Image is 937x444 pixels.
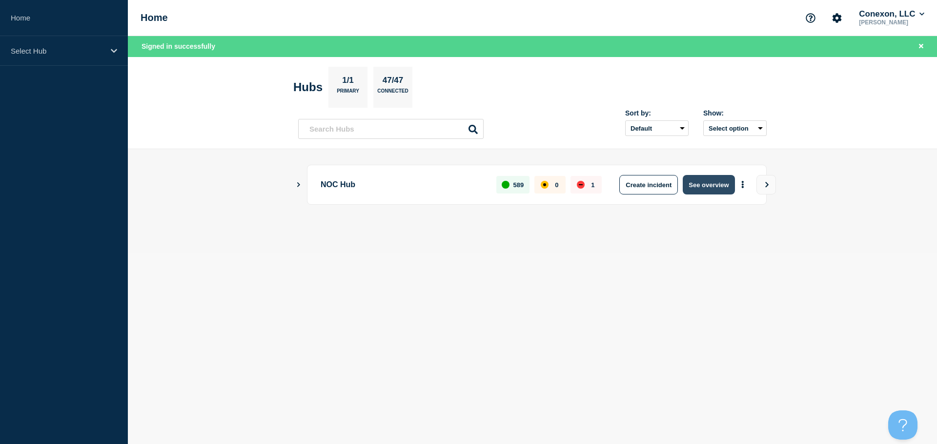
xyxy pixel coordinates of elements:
[141,12,168,23] h1: Home
[142,42,215,50] span: Signed in successfully
[827,8,847,28] button: Account settings
[377,88,408,98] p: Connected
[296,181,301,189] button: Show Connected Hubs
[555,181,558,189] p: 0
[800,8,821,28] button: Support
[321,175,485,194] p: NOC Hub
[339,76,358,88] p: 1/1
[625,120,689,136] select: Sort by
[703,109,767,117] div: Show:
[11,47,104,55] p: Select Hub
[857,9,926,19] button: Conexon, LLC
[857,19,926,26] p: [PERSON_NAME]
[888,410,917,440] iframe: Help Scout Beacon - Open
[619,175,678,194] button: Create incident
[502,181,509,189] div: up
[625,109,689,117] div: Sort by:
[293,80,323,94] h2: Hubs
[337,88,359,98] p: Primary
[298,119,484,139] input: Search Hubs
[541,181,549,189] div: affected
[577,181,585,189] div: down
[379,76,407,88] p: 47/47
[591,181,594,189] p: 1
[915,41,927,52] button: Close banner
[683,175,734,194] button: See overview
[756,175,776,194] button: View
[513,181,524,189] p: 589
[703,120,767,136] button: Select option
[736,176,749,194] button: More actions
